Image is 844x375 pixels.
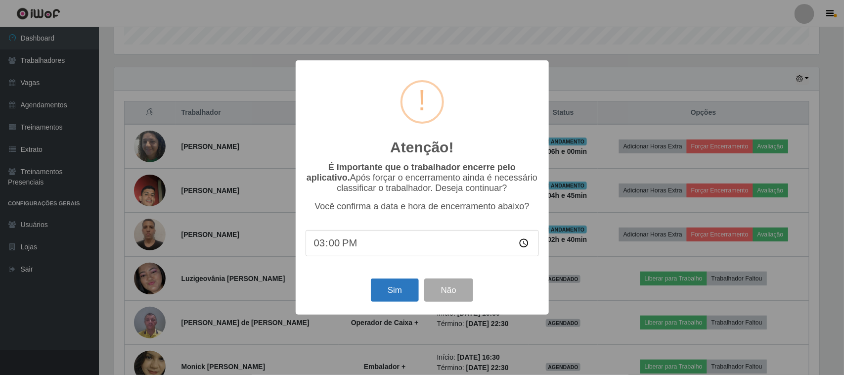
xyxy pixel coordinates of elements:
button: Sim [371,279,419,302]
p: Você confirma a data e hora de encerramento abaixo? [306,201,539,212]
p: Após forçar o encerramento ainda é necessário classificar o trabalhador. Deseja continuar? [306,162,539,193]
button: Não [424,279,473,302]
h2: Atenção! [390,139,453,156]
b: É importante que o trabalhador encerre pelo aplicativo. [307,162,516,183]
